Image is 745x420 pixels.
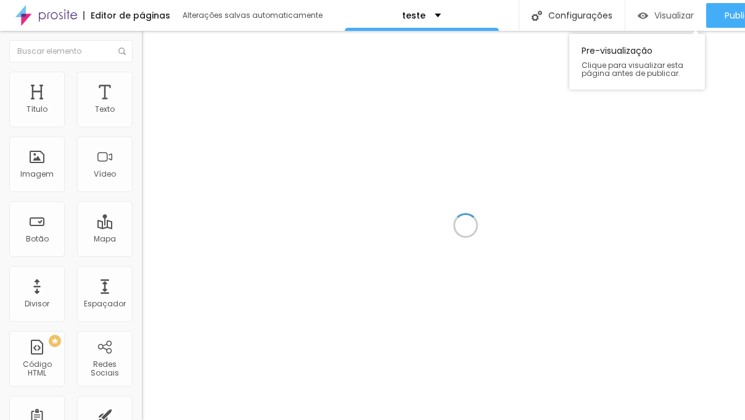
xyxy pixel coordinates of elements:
div: Alterações salvas automaticamente [183,12,324,19]
img: view-1.svg [638,10,648,21]
div: Espaçador [84,300,126,308]
div: Redes Sociais [80,360,129,378]
div: Botão [26,235,49,243]
img: Icone [118,48,126,55]
p: teste [402,11,426,20]
img: Icone [532,10,542,21]
div: Título [27,105,47,114]
button: Visualizar [625,3,706,28]
div: Editor de páginas [83,11,170,20]
input: Buscar elemento [9,40,133,62]
div: Pre-visualização [569,34,705,90]
div: Divisor [25,300,49,308]
div: Texto [95,105,115,114]
div: Imagem [20,170,54,178]
div: Código HTML [12,360,61,378]
span: Visualizar [654,10,694,20]
div: Vídeo [94,170,116,178]
div: Mapa [94,235,116,243]
span: Clique para visualizar esta página antes de publicar. [582,61,693,77]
